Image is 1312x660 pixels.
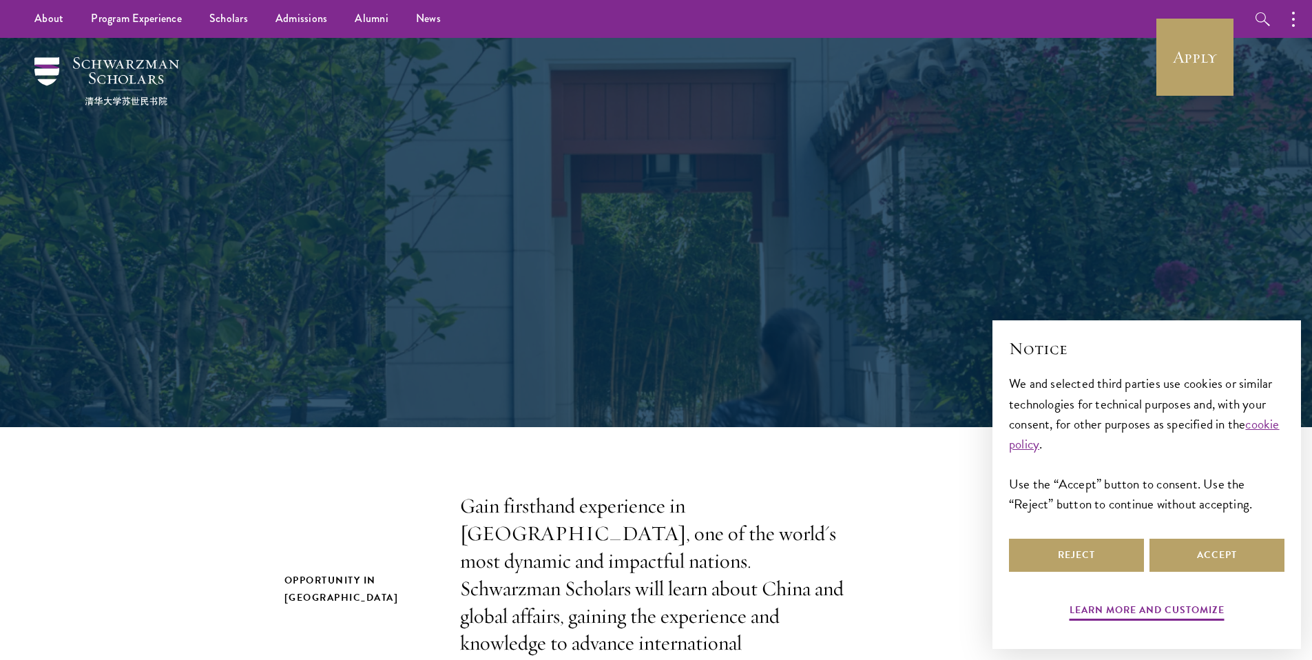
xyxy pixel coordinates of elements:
[1009,337,1284,360] h2: Notice
[1009,373,1284,513] div: We and selected third parties use cookies or similar technologies for technical purposes and, wit...
[1149,539,1284,572] button: Accept
[1009,414,1280,454] a: cookie policy
[1009,539,1144,572] button: Reject
[284,572,433,606] h2: Opportunity in [GEOGRAPHIC_DATA]
[1070,601,1225,623] button: Learn more and customize
[34,57,179,105] img: Schwarzman Scholars
[1156,19,1233,96] a: Apply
